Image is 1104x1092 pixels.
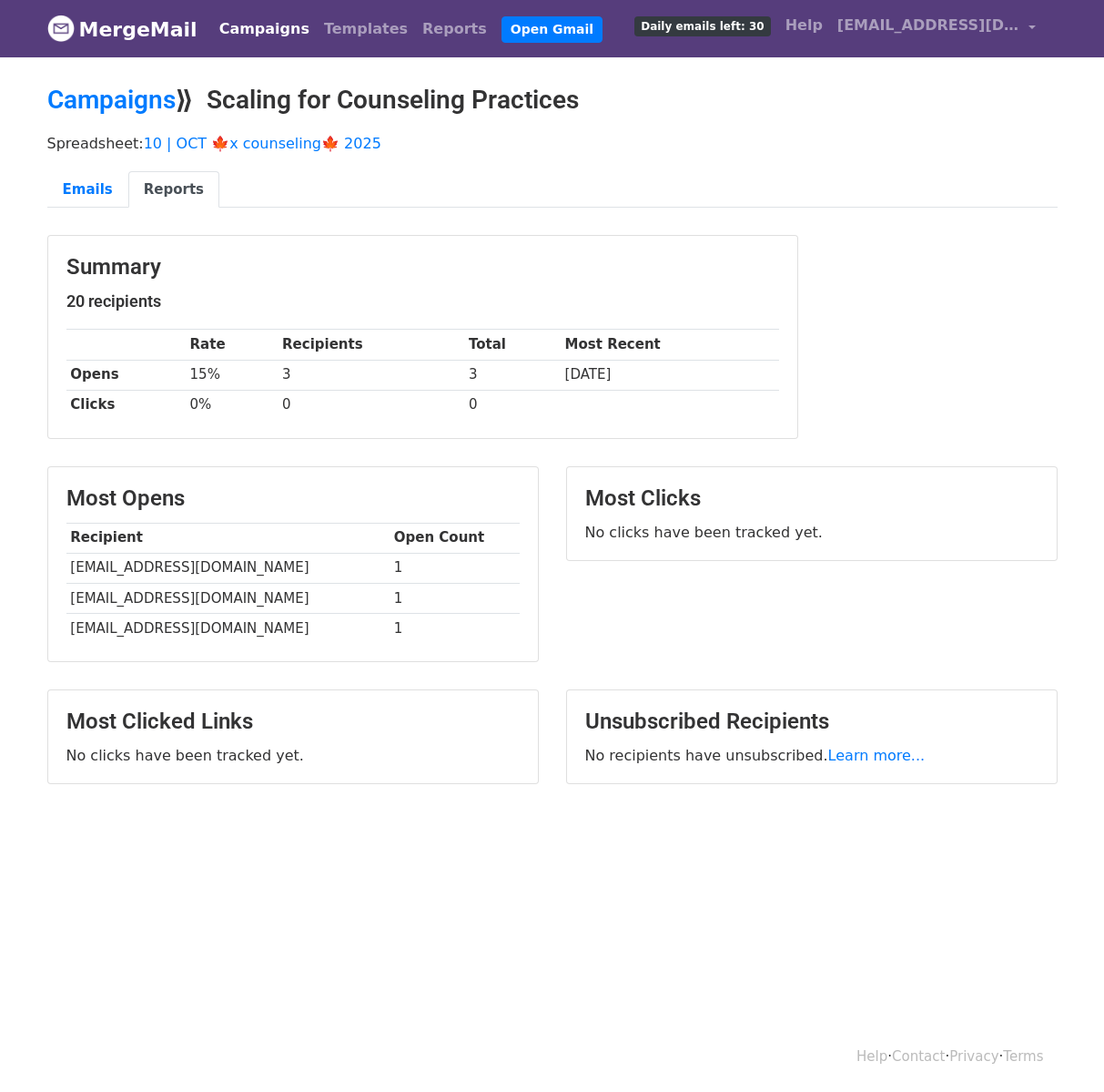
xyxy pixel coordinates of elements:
td: 1 [390,583,520,613]
td: 0 [278,390,464,420]
a: Learn more... [828,747,926,764]
th: Clicks [66,390,186,420]
th: Opens [66,360,186,390]
th: Rate [186,330,279,360]
td: [EMAIL_ADDRESS][DOMAIN_NAME] [66,613,390,643]
a: Emails [47,171,128,209]
a: Campaigns [47,85,176,115]
a: Campaigns [212,11,317,47]
img: MergeMail logo [47,15,75,42]
td: [EMAIL_ADDRESS][DOMAIN_NAME] [66,553,390,583]
a: Terms [1003,1048,1043,1065]
td: 3 [278,360,464,390]
a: Reports [415,11,494,47]
a: 10 | OCT 🍁x counseling🍁 2025 [144,135,381,152]
a: MergeMail [47,10,198,48]
td: 1 [390,613,520,643]
p: No recipients have unsubscribed. [585,746,1038,765]
td: [EMAIL_ADDRESS][DOMAIN_NAME] [66,583,390,613]
td: [DATE] [561,360,779,390]
a: Help [778,7,830,44]
a: Daily emails left: 30 [627,7,777,44]
a: [EMAIL_ADDRESS][DOMAIN_NAME] [830,7,1043,50]
td: 3 [464,360,561,390]
a: Reports [128,171,219,209]
h3: Unsubscribed Recipients [585,709,1038,735]
p: No clicks have been tracked yet. [585,523,1038,542]
h5: 20 recipients [66,291,779,311]
th: Recipients [278,330,464,360]
a: Help [856,1048,887,1065]
a: Contact [892,1048,945,1065]
span: Daily emails left: 30 [634,16,770,36]
h3: Most Opens [66,485,520,512]
td: 1 [390,553,520,583]
a: Templates [317,11,415,47]
th: Recipient [66,523,390,553]
td: 0 [464,390,561,420]
a: Open Gmail [501,16,603,43]
h3: Most Clicks [585,485,1038,512]
td: 15% [186,360,279,390]
th: Open Count [390,523,520,553]
iframe: Chat Widget [1013,1005,1104,1092]
h3: Most Clicked Links [66,709,520,735]
span: [EMAIL_ADDRESS][DOMAIN_NAME] [837,15,1019,36]
a: Privacy [949,1048,998,1065]
th: Total [464,330,561,360]
p: Spreadsheet: [47,134,1058,153]
td: 0% [186,390,279,420]
h2: ⟫ Scaling for Counseling Practices [47,85,1058,116]
h3: Summary [66,254,779,281]
th: Most Recent [561,330,779,360]
p: No clicks have been tracked yet. [66,746,520,765]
